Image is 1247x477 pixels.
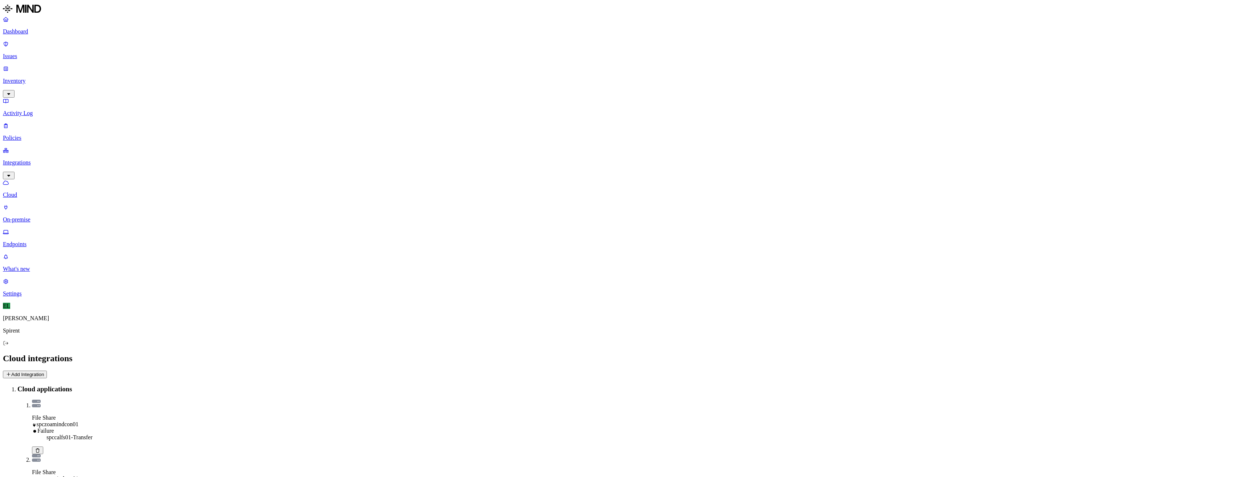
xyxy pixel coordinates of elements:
[3,78,1244,84] p: Inventory
[3,65,1244,97] a: Inventory
[32,400,41,407] img: azure-files.svg
[3,3,41,15] img: MIND
[32,454,41,462] img: azure-files.svg
[37,428,54,434] span: Failure
[3,216,1244,223] p: On-premise
[3,53,1244,60] p: Issues
[3,371,47,378] button: Add Integration
[3,179,1244,198] a: Cloud
[3,135,1244,141] p: Policies
[3,147,1244,178] a: Integrations
[3,204,1244,223] a: On-premise
[3,266,1244,272] p: What's new
[3,303,10,309] span: EL
[37,421,79,427] span: spczoamindcon01
[3,354,1244,363] h2: Cloud integrations
[3,98,1244,117] a: Activity Log
[3,41,1244,60] a: Issues
[3,3,1244,16] a: MIND
[32,415,56,421] span: File Share
[3,192,1244,198] p: Cloud
[3,159,1244,166] p: Integrations
[3,16,1244,35] a: Dashboard
[3,110,1244,117] p: Activity Log
[47,434,92,440] span: spccalfs01-Transfer
[3,253,1244,272] a: What's new
[3,28,1244,35] p: Dashboard
[3,290,1244,297] p: Settings
[3,229,1244,248] a: Endpoints
[17,385,1244,393] h3: Cloud applications
[3,122,1244,141] a: Policies
[3,278,1244,297] a: Settings
[3,327,1244,334] p: Spirent
[3,241,1244,248] p: Endpoints
[32,469,56,475] span: File Share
